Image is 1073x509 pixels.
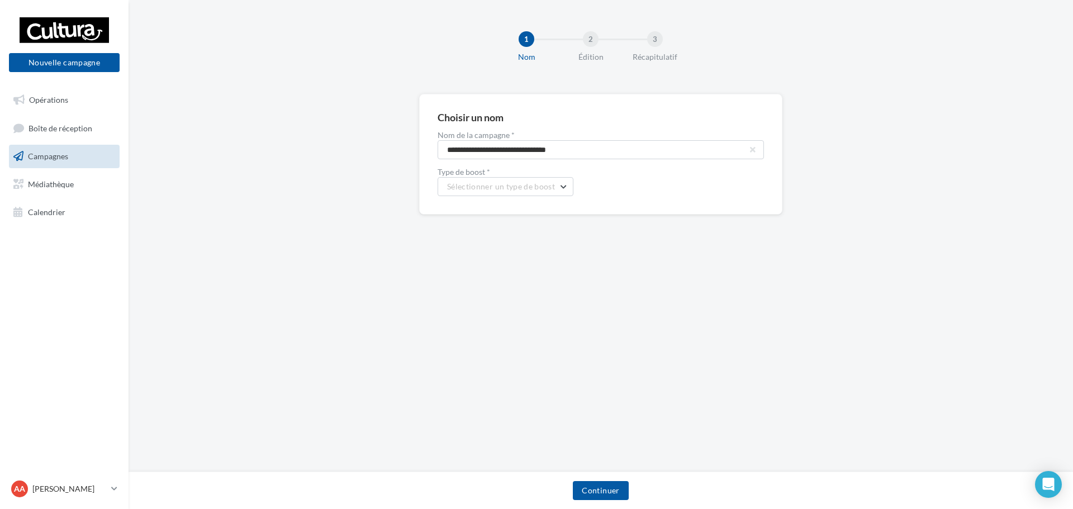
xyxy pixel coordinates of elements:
[7,145,122,168] a: Campagnes
[447,182,555,191] span: Sélectionner un type de boost
[647,31,663,47] div: 3
[32,483,107,494] p: [PERSON_NAME]
[29,95,68,104] span: Opérations
[573,481,628,500] button: Continuer
[28,207,65,216] span: Calendrier
[519,31,534,47] div: 1
[555,51,626,63] div: Édition
[29,123,92,132] span: Boîte de réception
[438,112,764,122] div: Choisir un nom
[14,483,25,494] span: AA
[28,151,68,161] span: Campagnes
[583,31,599,47] div: 2
[7,173,122,196] a: Médiathèque
[438,131,764,139] label: Nom de la campagne *
[7,116,122,140] a: Boîte de réception
[491,51,562,63] div: Nom
[438,177,573,196] button: Sélectionner un type de boost
[7,201,122,224] a: Calendrier
[9,478,120,500] a: AA [PERSON_NAME]
[438,168,764,176] label: Type de boost *
[28,179,74,189] span: Médiathèque
[9,53,120,72] button: Nouvelle campagne
[7,88,122,112] a: Opérations
[619,51,691,63] div: Récapitulatif
[1035,471,1062,498] div: Open Intercom Messenger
